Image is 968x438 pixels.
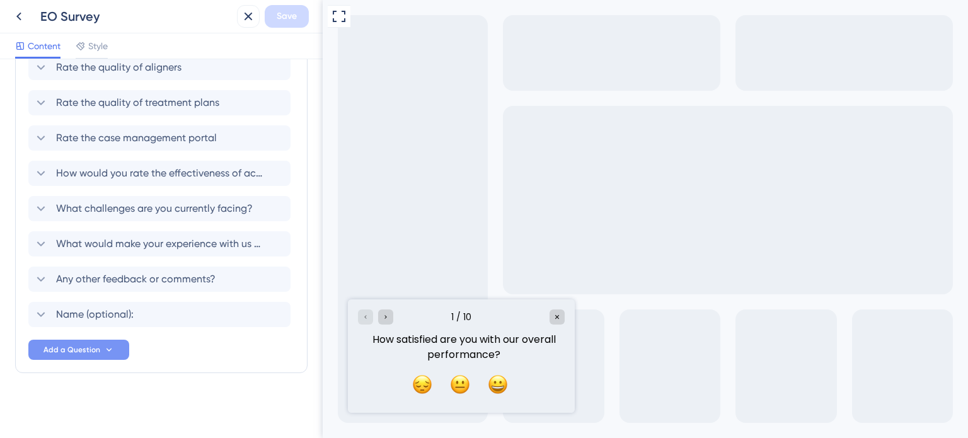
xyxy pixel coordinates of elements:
[56,307,134,322] span: Name (optional):
[56,130,217,146] span: Rate the case management portal
[40,8,232,25] div: EO Survey
[28,38,60,54] span: Content
[43,345,100,355] span: Add a Question
[56,95,219,110] span: Rate the quality of treatment plans
[277,9,297,24] span: Save
[88,38,108,54] span: Style
[28,340,129,360] button: Add a Question
[25,299,252,413] iframe: UserGuiding Survey
[56,166,264,181] span: How would you rate the effectiveness of achieving desired orthodontic outcomes for your patients?
[56,60,181,75] span: Rate the quality of aligners
[56,201,253,216] span: What challenges are you currently facing?
[265,5,309,28] button: Save
[56,272,216,287] span: Any other feedback or comments?
[56,236,264,251] span: What would make your experience with us even better?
